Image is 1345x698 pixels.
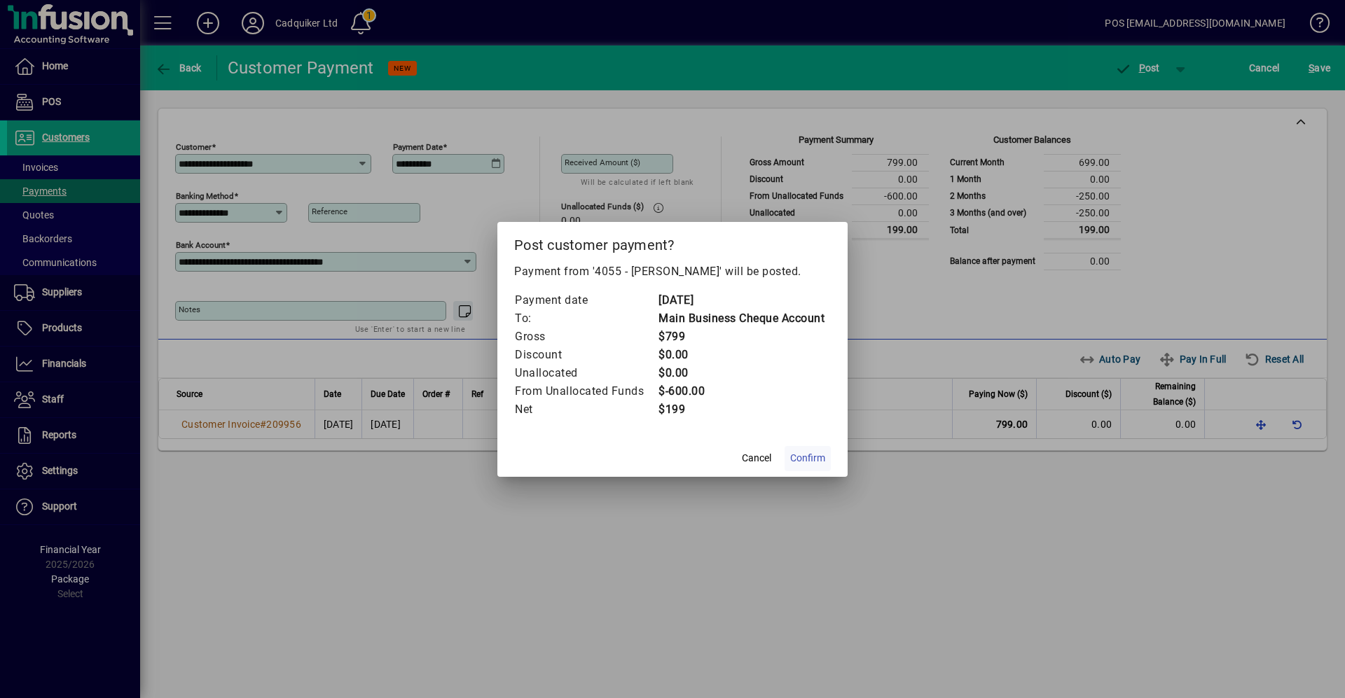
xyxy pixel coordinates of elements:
[514,364,658,382] td: Unallocated
[514,382,658,400] td: From Unallocated Funds
[658,382,825,400] td: $-600.00
[514,309,658,328] td: To:
[497,222,848,263] h2: Post customer payment?
[514,400,658,419] td: Net
[734,446,779,471] button: Cancel
[658,291,825,309] td: [DATE]
[514,291,658,309] td: Payment date
[658,346,825,364] td: $0.00
[658,309,825,328] td: Main Business Cheque Account
[742,451,771,466] span: Cancel
[658,328,825,346] td: $799
[785,446,831,471] button: Confirm
[658,400,825,419] td: $199
[514,263,831,280] p: Payment from '4055 - [PERSON_NAME]' will be posted.
[790,451,825,466] span: Confirm
[658,364,825,382] td: $0.00
[514,346,658,364] td: Discount
[514,328,658,346] td: Gross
